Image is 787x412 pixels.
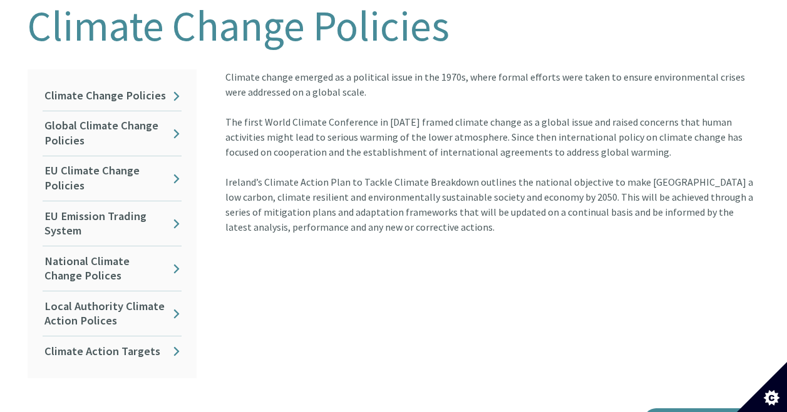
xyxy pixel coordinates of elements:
[43,156,182,201] a: EU Climate Change Policies
[43,201,182,246] a: EU Emission Trading System
[43,81,182,111] a: Climate Change Policies
[225,69,760,174] div: Climate change emerged as a political issue in the 1970s, where formal efforts were taken to ensu...
[43,291,182,336] a: Local Authority Climate Action Polices
[28,3,760,49] h1: Climate Change Policies
[737,362,787,412] button: Set cookie preferences
[43,246,182,291] a: National Climate Change Polices
[225,174,760,234] div: Ireland’s Climate Action Plan to Tackle Climate Breakdown outlines the national objective to make...
[43,336,182,366] a: Climate Action Targets
[43,111,182,156] a: Global Climate Change Policies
